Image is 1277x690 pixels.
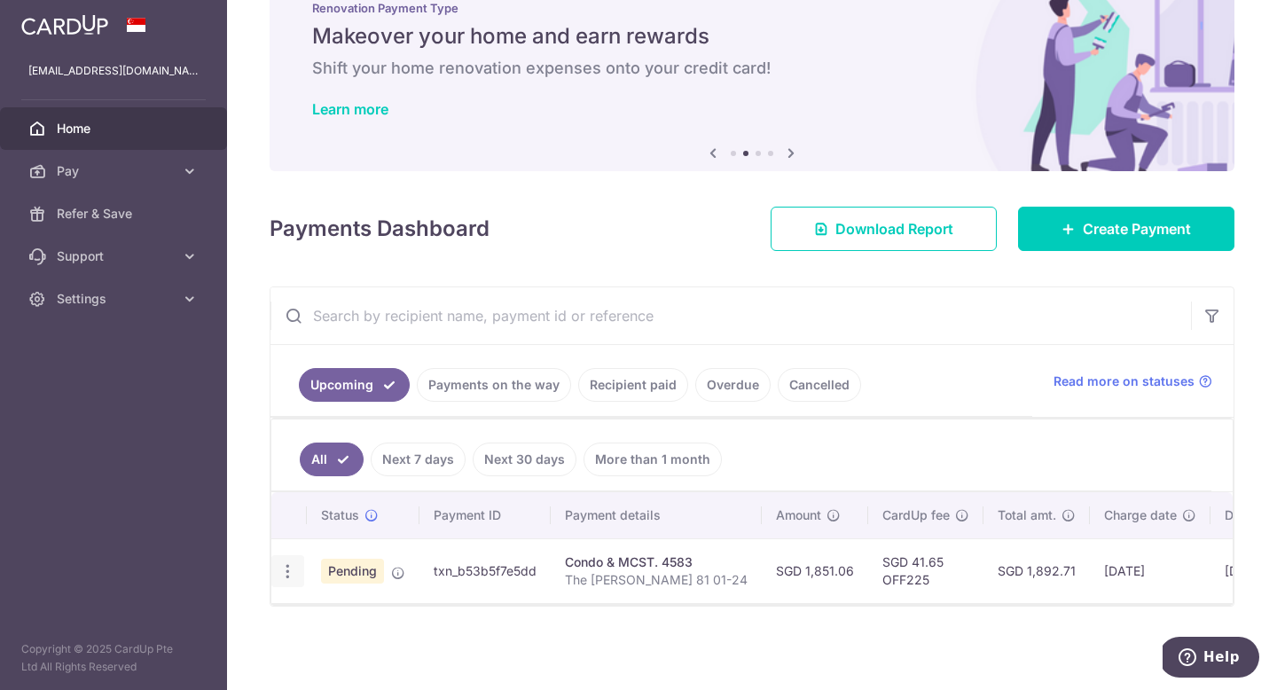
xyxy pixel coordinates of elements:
[57,120,174,137] span: Home
[565,553,748,571] div: Condo & MCST. 4583
[584,443,722,476] a: More than 1 month
[312,100,388,118] a: Learn more
[1018,207,1234,251] a: Create Payment
[998,506,1056,524] span: Total amt.
[57,162,174,180] span: Pay
[300,443,364,476] a: All
[551,492,762,538] th: Payment details
[473,443,576,476] a: Next 30 days
[321,506,359,524] span: Status
[28,62,199,80] p: [EMAIL_ADDRESS][DOMAIN_NAME]
[835,218,953,239] span: Download Report
[21,14,108,35] img: CardUp
[882,506,950,524] span: CardUp fee
[565,571,748,589] p: The [PERSON_NAME] 81 01-24
[776,506,821,524] span: Amount
[695,368,771,402] a: Overdue
[778,368,861,402] a: Cancelled
[419,492,551,538] th: Payment ID
[762,538,868,603] td: SGD 1,851.06
[299,368,410,402] a: Upcoming
[983,538,1090,603] td: SGD 1,892.71
[1054,372,1195,390] span: Read more on statuses
[312,58,1192,79] h6: Shift your home renovation expenses onto your credit card!
[312,22,1192,51] h5: Makeover your home and earn rewards
[868,538,983,603] td: SGD 41.65 OFF225
[312,1,1192,15] p: Renovation Payment Type
[1104,506,1177,524] span: Charge date
[1163,637,1259,681] iframe: Opens a widget where you can find more information
[578,368,688,402] a: Recipient paid
[270,213,490,245] h4: Payments Dashboard
[771,207,997,251] a: Download Report
[1083,218,1191,239] span: Create Payment
[321,559,384,584] span: Pending
[57,205,174,223] span: Refer & Save
[1054,372,1212,390] a: Read more on statuses
[419,538,551,603] td: txn_b53b5f7e5dd
[1090,538,1210,603] td: [DATE]
[417,368,571,402] a: Payments on the way
[57,247,174,265] span: Support
[371,443,466,476] a: Next 7 days
[57,290,174,308] span: Settings
[270,287,1191,344] input: Search by recipient name, payment id or reference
